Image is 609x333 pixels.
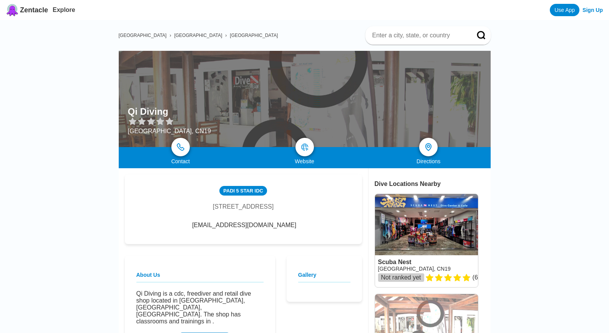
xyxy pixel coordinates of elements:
[230,33,278,38] a: [GEOGRAPHIC_DATA]
[128,106,168,117] h1: Qi Diving
[136,272,264,283] h2: About Us
[378,266,451,272] a: [GEOGRAPHIC_DATA], CN19
[550,4,579,16] a: Use App
[424,142,433,152] img: directions
[375,181,491,187] div: Dive Locations Nearby
[372,32,466,39] input: Enter a city, state, or country
[20,6,48,14] span: Zentacle
[53,7,75,13] a: Explore
[169,33,171,38] span: ›
[419,138,438,156] a: directions
[177,143,184,151] img: phone
[298,272,350,283] h2: Gallery
[6,4,48,16] a: Zentacle logoZentacle
[128,128,211,135] div: [GEOGRAPHIC_DATA], CN19
[174,33,222,38] a: [GEOGRAPHIC_DATA]
[119,33,167,38] a: [GEOGRAPHIC_DATA]
[192,222,296,229] span: [EMAIL_ADDRESS][DOMAIN_NAME]
[242,158,367,164] div: Website
[6,4,18,16] img: Zentacle logo
[301,143,309,151] img: map
[582,7,603,13] a: Sign Up
[225,33,227,38] span: ›
[213,203,274,210] div: [STREET_ADDRESS]
[367,158,491,164] div: Directions
[136,290,264,325] p: Qi Diving is a cdc, freediver and retail dive shop located in [GEOGRAPHIC_DATA], [GEOGRAPHIC_DATA...
[119,158,243,164] div: Contact
[219,186,267,196] div: PADI 5 Star IDC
